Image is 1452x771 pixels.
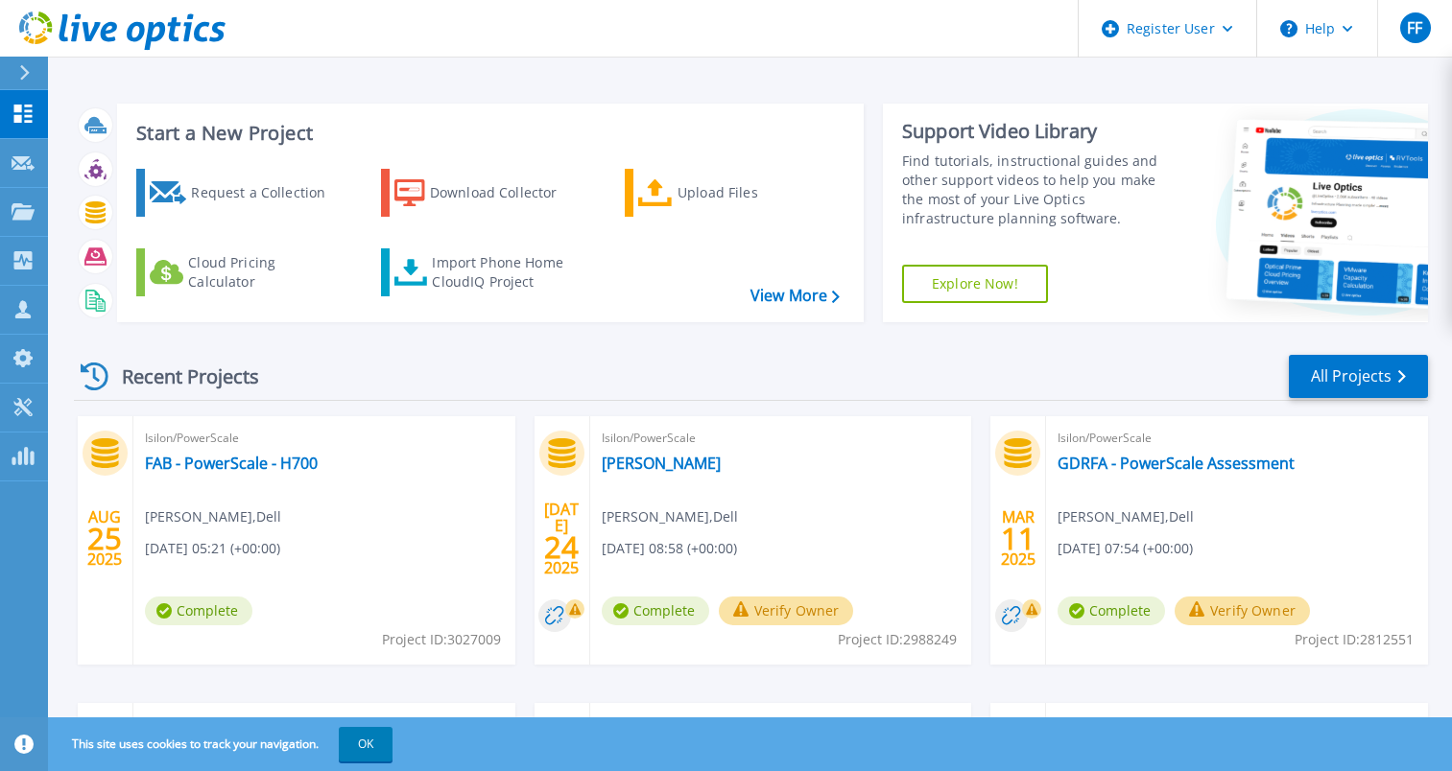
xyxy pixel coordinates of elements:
[1001,530,1035,547] span: 11
[188,253,342,292] div: Cloud Pricing Calculator
[382,629,501,650] span: Project ID: 3027009
[902,265,1048,303] a: Explore Now!
[381,169,595,217] a: Download Collector
[1058,506,1194,527] span: [PERSON_NAME] , Dell
[838,629,957,650] span: Project ID: 2988249
[902,119,1176,144] div: Support Video Library
[145,428,504,449] span: Isilon/PowerScale
[678,174,831,212] div: Upload Files
[1289,355,1428,398] a: All Projects
[145,454,318,473] a: FAB - PowerScale - H700
[543,503,580,573] div: [DATE] 2025
[86,503,123,573] div: AUG 2025
[1295,629,1414,650] span: Project ID: 2812551
[1058,428,1416,449] span: Isilon/PowerScale
[53,727,393,761] span: This site uses cookies to track your navigation.
[750,287,840,305] a: View More
[1175,596,1310,625] button: Verify Owner
[1058,454,1295,473] a: GDRFA - PowerScale Assessment
[1058,538,1193,559] span: [DATE] 07:54 (+00:00)
[430,174,583,212] div: Download Collector
[1058,596,1165,625] span: Complete
[602,506,738,527] span: [PERSON_NAME] , Dell
[544,539,579,555] span: 24
[136,169,350,217] a: Request a Collection
[145,506,281,527] span: [PERSON_NAME] , Dell
[191,174,345,212] div: Request a Collection
[74,353,285,400] div: Recent Projects
[602,538,737,559] span: [DATE] 08:58 (+00:00)
[602,714,961,736] span: Isilon/PowerScale
[87,530,122,547] span: 25
[625,169,839,217] a: Upload Files
[136,123,839,144] h3: Start a New Project
[339,727,393,761] button: OK
[1407,20,1422,35] span: FF
[1058,714,1416,736] span: Isilon/PowerScale
[432,253,582,292] div: Import Phone Home CloudIQ Project
[602,454,721,473] a: [PERSON_NAME]
[145,538,280,559] span: [DATE] 05:21 (+00:00)
[602,428,961,449] span: Isilon/PowerScale
[719,596,854,625] button: Verify Owner
[136,248,350,296] a: Cloud Pricing Calculator
[145,714,504,736] span: NetApp
[145,596,252,625] span: Complete
[1000,503,1036,573] div: MAR 2025
[902,152,1176,228] div: Find tutorials, instructional guides and other support videos to help you make the most of your L...
[602,596,709,625] span: Complete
